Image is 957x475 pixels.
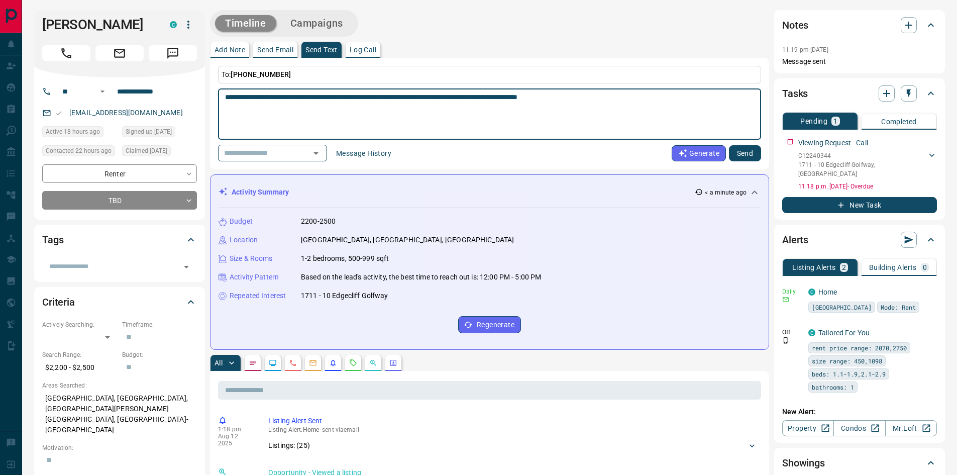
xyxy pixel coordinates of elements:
p: $2,200 - $2,500 [42,359,117,376]
button: Open [179,260,193,274]
svg: Email Valid [55,110,62,117]
p: Areas Searched: [42,381,197,390]
span: rent price range: 2070,2750 [812,343,907,353]
p: 11:18 p.m. [DATE] - Overdue [798,182,937,191]
div: Fri Aug 01 2025 [122,145,197,159]
h2: Criteria [42,294,75,310]
h2: Alerts [782,232,808,248]
p: Building Alerts [869,264,917,271]
p: Search Range: [42,350,117,359]
p: Based on the lead's activity, the best time to reach out is: 12:00 PM - 5:00 PM [301,272,541,282]
p: Listing Alerts [792,264,836,271]
a: Condos [833,420,885,436]
span: beds: 1.1-1.9,2.1-2.9 [812,369,886,379]
p: C12240344 [798,151,927,160]
svg: Agent Actions [389,359,397,367]
p: Aug 12 2025 [218,433,253,447]
p: Repeated Interest [230,291,286,301]
p: Listing Alert Sent [268,416,757,426]
div: C122403441711 - 10 Edgecliff Golfway,[GEOGRAPHIC_DATA] [798,149,937,180]
span: Contacted 22 hours ago [46,146,112,156]
p: 1 [833,118,837,125]
p: 0 [923,264,927,271]
p: 11:19 pm [DATE] [782,46,828,53]
h2: Tasks [782,85,808,102]
div: Criteria [42,290,197,314]
p: Size & Rooms [230,253,273,264]
div: Notes [782,13,937,37]
a: Mr.Loft [885,420,937,436]
a: Tailored For You [818,329,870,337]
p: All [215,359,223,366]
a: Home [818,288,837,296]
button: Campaigns [280,15,353,32]
button: Open [309,146,323,160]
p: Send Text [305,46,338,53]
p: Budget: [122,350,197,359]
p: Off [782,328,802,337]
p: Message sent [782,56,937,67]
a: Property [782,420,834,436]
div: condos.ca [170,21,177,28]
h2: Tags [42,232,63,248]
p: [GEOGRAPHIC_DATA], [GEOGRAPHIC_DATA], [GEOGRAPHIC_DATA][PERSON_NAME][GEOGRAPHIC_DATA], [GEOGRAPHI... [42,390,197,438]
svg: Calls [289,359,297,367]
button: New Task [782,197,937,213]
div: Mon Aug 11 2025 [42,126,117,140]
svg: Emails [309,359,317,367]
div: TBD [42,191,197,210]
svg: Listing Alerts [329,359,337,367]
p: Motivation: [42,443,197,452]
a: [EMAIL_ADDRESS][DOMAIN_NAME] [69,109,183,117]
p: Timeframe: [122,320,197,329]
svg: Lead Browsing Activity [269,359,277,367]
p: Activity Pattern [230,272,279,282]
p: To: [218,66,761,83]
span: Signed up [DATE] [126,127,172,137]
p: Viewing Request - Call [798,138,868,148]
button: Regenerate [458,316,521,333]
h1: [PERSON_NAME] [42,17,155,33]
h2: Notes [782,17,808,33]
span: Home [303,426,319,433]
svg: Notes [249,359,257,367]
p: Send Email [257,46,293,53]
div: condos.ca [808,329,815,336]
span: size range: 450,1098 [812,356,882,366]
p: 1:18 pm [218,426,253,433]
button: Send [729,145,761,161]
p: Log Call [350,46,376,53]
span: Claimed [DATE] [126,146,167,156]
button: Message History [330,145,397,161]
div: Fri Aug 01 2025 [122,126,197,140]
button: Open [96,85,109,98]
svg: Email [782,296,789,303]
span: Call [42,45,90,61]
p: [GEOGRAPHIC_DATA], [GEOGRAPHIC_DATA], [GEOGRAPHIC_DATA] [301,235,514,245]
p: Daily [782,287,802,296]
div: condos.ca [808,289,815,296]
button: Timeline [215,15,276,32]
p: 2 [842,264,846,271]
div: Showings [782,451,937,475]
div: Listings: (25) [268,436,757,455]
div: Tasks [782,81,937,106]
p: 1711 - 10 Edgecliff Golfway [301,291,388,301]
span: Message [149,45,197,61]
span: [PHONE_NUMBER] [231,70,291,78]
span: Active 18 hours ago [46,127,100,137]
p: New Alert: [782,407,937,417]
p: Budget [230,216,253,227]
div: Renter [42,164,197,183]
p: Add Note [215,46,245,53]
p: < a minute ago [705,188,747,197]
div: Tags [42,228,197,252]
p: Completed [881,118,917,125]
span: [GEOGRAPHIC_DATA] [812,302,872,312]
span: Email [95,45,144,61]
svg: Opportunities [369,359,377,367]
h2: Showings [782,455,825,471]
p: Listing Alert : - sent via email [268,426,757,433]
p: Location [230,235,258,245]
p: 1711 - 10 Edgecliff Golfway , [GEOGRAPHIC_DATA] [798,160,927,178]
